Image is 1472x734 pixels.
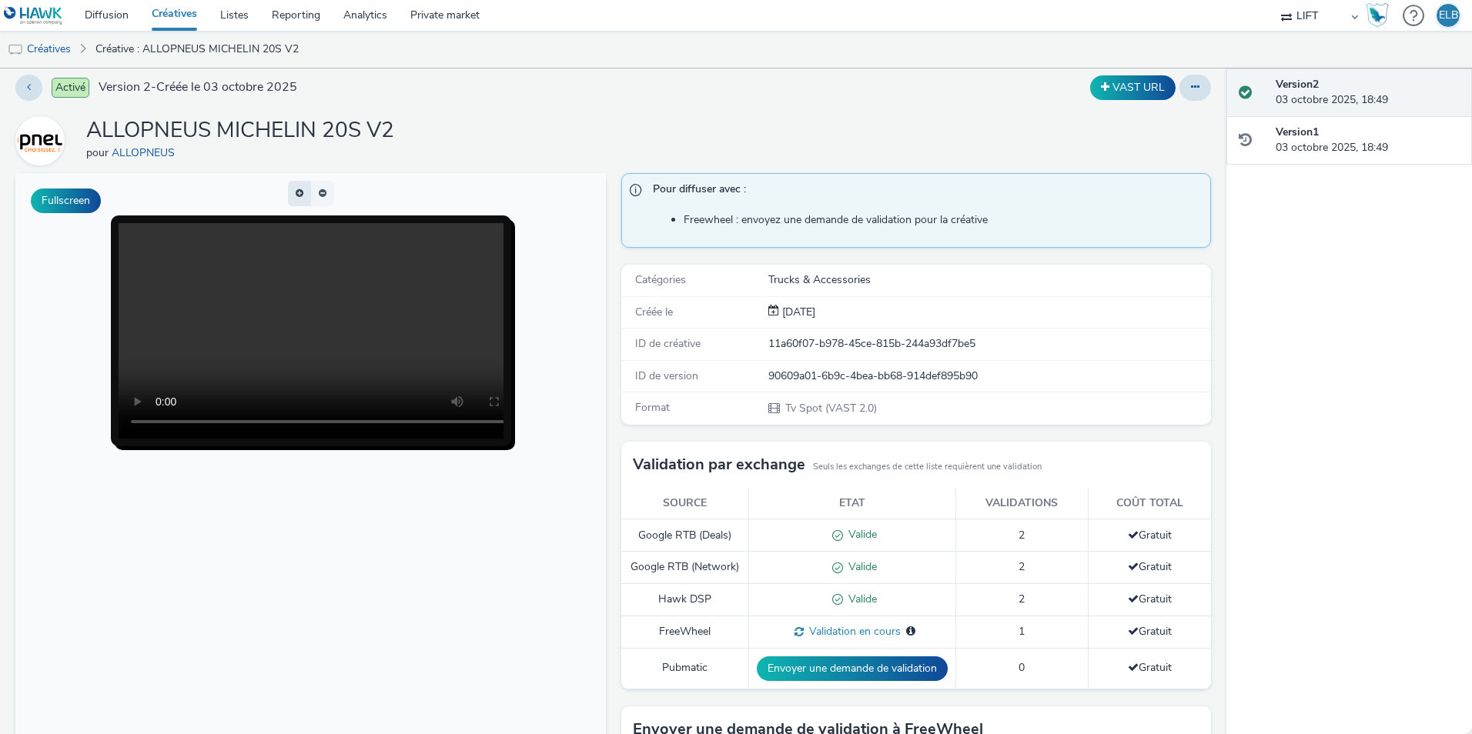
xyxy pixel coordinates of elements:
[1090,75,1176,100] button: VAST URL
[1019,528,1025,542] span: 2
[843,592,877,606] span: Valide
[1276,77,1460,108] div: 03 octobre 2025, 18:49
[1019,624,1025,639] span: 1
[635,305,673,319] span: Créée le
[653,182,1196,202] span: Pour diffuser avec :
[804,624,901,639] span: Validation en cours
[1019,660,1025,675] span: 0
[1276,125,1319,139] strong: Version 1
[955,488,1088,519] th: Validations
[1439,4,1458,27] div: ELB
[1128,528,1172,542] span: Gratuit
[31,189,101,213] button: Fullscreen
[813,461,1042,473] small: Seuls les exchanges de cette liste requièrent une validation
[635,336,701,351] span: ID de créative
[1366,3,1395,28] a: Hawk Academy
[684,212,1203,228] li: Freewheel : envoyez une demande de validation pour la créative
[1128,592,1172,606] span: Gratuit
[748,488,955,519] th: Etat
[621,488,749,519] th: Source
[18,118,62,163] img: ALLOPNEUS
[15,133,71,148] a: ALLOPNEUS
[112,145,181,160] a: ALLOPNEUS
[4,6,63,25] img: undefined Logo
[1019,592,1025,606] span: 2
[1086,75,1179,100] div: Dupliquer la créative en un VAST URL
[768,336,1209,352] div: 11a60f07-b978-45ce-815b-244a93df7be5
[1276,77,1319,92] strong: Version 2
[99,78,297,96] span: Version 2 - Créée le 03 octobre 2025
[843,527,877,542] span: Valide
[633,453,805,476] h3: Validation par exchange
[621,552,749,584] td: Google RTB (Network)
[1276,125,1460,156] div: 03 octobre 2025, 18:49
[1019,559,1025,574] span: 2
[635,369,698,383] span: ID de version
[768,369,1209,384] div: 90609a01-6b9c-4bea-bb68-914def895b90
[784,401,877,415] span: Tv Spot (VAST 2.0)
[1128,660,1172,675] span: Gratuit
[779,305,815,320] div: Création 03 octobre 2025, 18:49
[86,116,394,145] h1: ALLOPNEUS MICHELIN 20S V2
[621,519,749,552] td: Google RTB (Deals)
[86,145,112,160] span: pour
[843,559,877,574] span: Valide
[1128,624,1172,639] span: Gratuit
[621,584,749,616] td: Hawk DSP
[768,272,1209,288] div: Trucks & Accessories
[635,272,686,287] span: Catégories
[757,656,948,681] button: Envoyer une demande de validation
[1366,3,1389,28] img: Hawk Academy
[635,400,670,415] span: Format
[8,42,23,58] img: tv
[1128,559,1172,574] span: Gratuit
[621,616,749,648] td: FreeWheel
[52,78,89,98] span: Activé
[1089,488,1212,519] th: Coût total
[779,305,815,319] span: [DATE]
[88,31,306,68] a: Créative : ALLOPNEUS MICHELIN 20S V2
[621,648,749,689] td: Pubmatic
